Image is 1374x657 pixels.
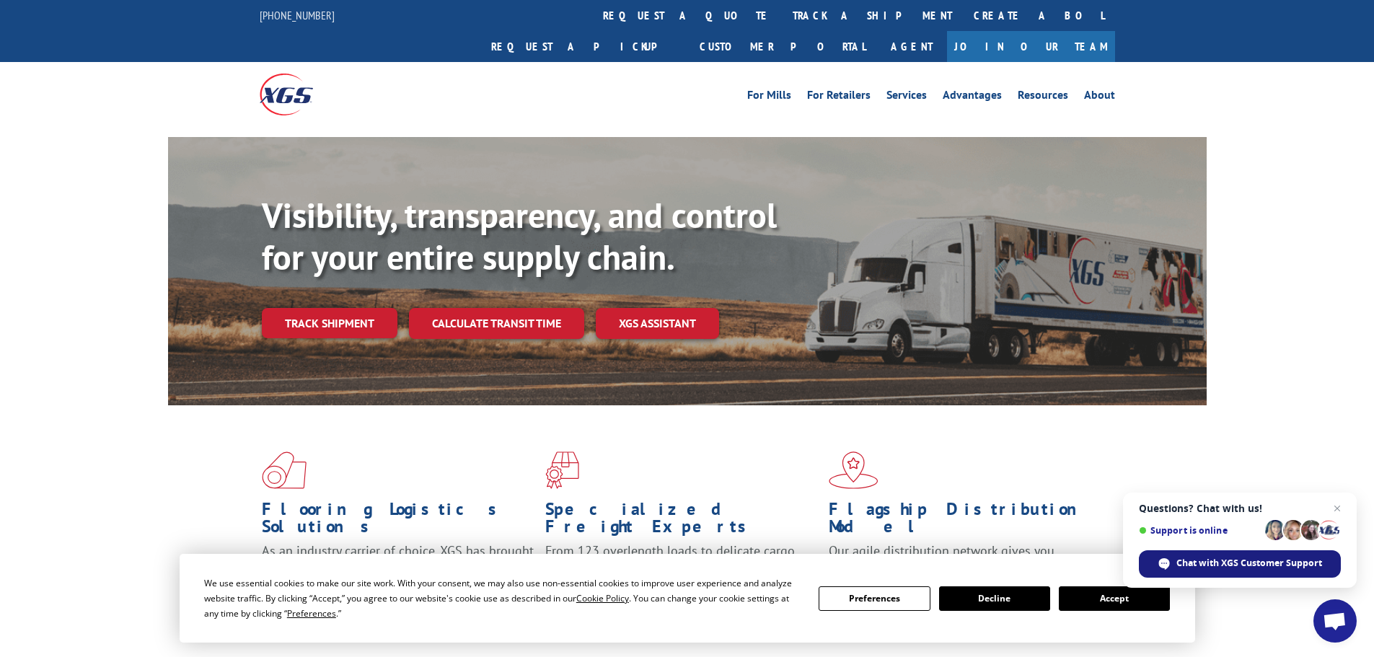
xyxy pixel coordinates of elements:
button: Accept [1059,586,1170,611]
h1: Specialized Freight Experts [545,501,818,542]
div: We use essential cookies to make our site work. With your consent, we may also use non-essential ... [204,576,801,621]
a: Join Our Team [947,31,1115,62]
span: Our agile distribution network gives you nationwide inventory management on demand. [829,542,1094,576]
span: Cookie Policy [576,592,629,604]
a: XGS ASSISTANT [596,308,719,339]
span: Close chat [1329,500,1346,517]
span: Chat with XGS Customer Support [1176,557,1322,570]
a: Customer Portal [689,31,876,62]
a: Services [886,89,927,105]
h1: Flooring Logistics Solutions [262,501,534,542]
a: Agent [876,31,947,62]
div: Open chat [1313,599,1357,643]
button: Preferences [819,586,930,611]
img: xgs-icon-flagship-distribution-model-red [829,451,878,489]
span: Support is online [1139,525,1260,536]
a: Track shipment [262,308,397,338]
a: Advantages [943,89,1002,105]
a: About [1084,89,1115,105]
span: Questions? Chat with us! [1139,503,1341,514]
a: Resources [1018,89,1068,105]
span: As an industry carrier of choice, XGS has brought innovation and dedication to flooring logistics... [262,542,534,594]
a: For Mills [747,89,791,105]
div: Chat with XGS Customer Support [1139,550,1341,578]
a: Request a pickup [480,31,689,62]
a: For Retailers [807,89,871,105]
img: xgs-icon-focused-on-flooring-red [545,451,579,489]
a: [PHONE_NUMBER] [260,8,335,22]
div: Cookie Consent Prompt [180,554,1195,643]
span: Preferences [287,607,336,619]
img: xgs-icon-total-supply-chain-intelligence-red [262,451,307,489]
button: Decline [939,586,1050,611]
b: Visibility, transparency, and control for your entire supply chain. [262,193,777,279]
p: From 123 overlength loads to delicate cargo, our experienced staff knows the best way to move you... [545,542,818,607]
h1: Flagship Distribution Model [829,501,1101,542]
a: Calculate transit time [409,308,584,339]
